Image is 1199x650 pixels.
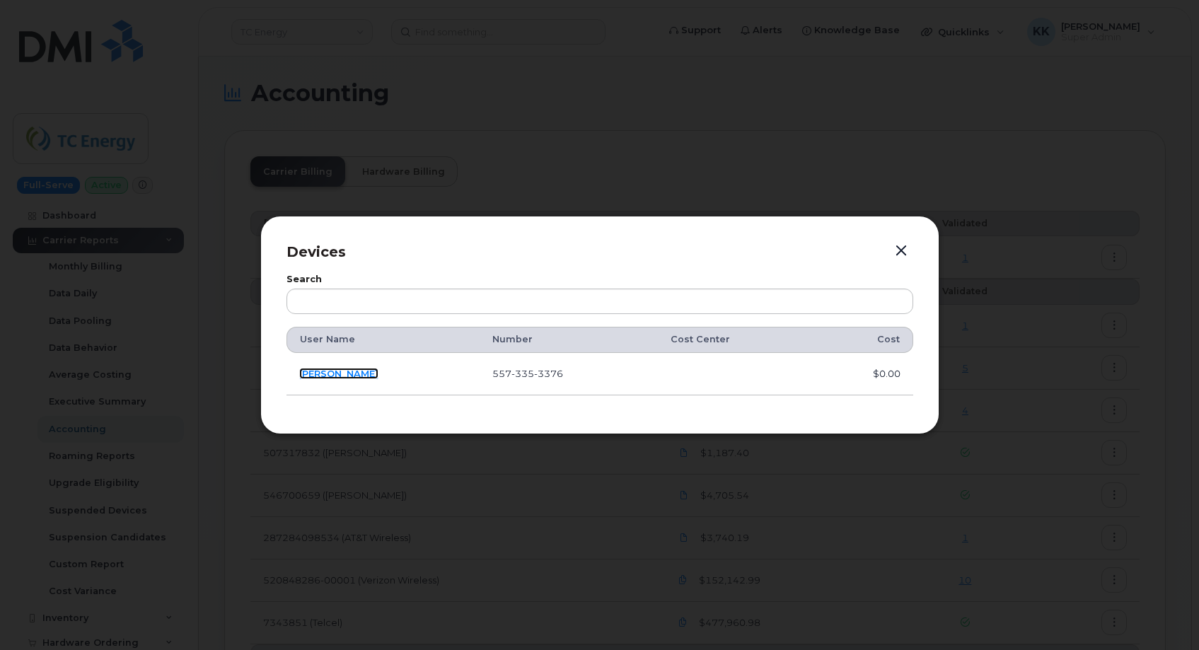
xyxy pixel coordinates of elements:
[1137,588,1188,639] iframe: Messenger Launcher
[534,368,563,379] span: 3376
[286,242,913,262] p: Devices
[815,327,913,352] th: Cost
[815,353,913,395] td: $0.00
[286,275,913,284] label: Search
[511,368,534,379] span: 335
[299,368,378,379] a: [PERSON_NAME]
[658,327,815,352] th: Cost Center
[286,327,480,352] th: User Name
[480,327,658,352] th: Number
[492,368,563,379] span: 557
